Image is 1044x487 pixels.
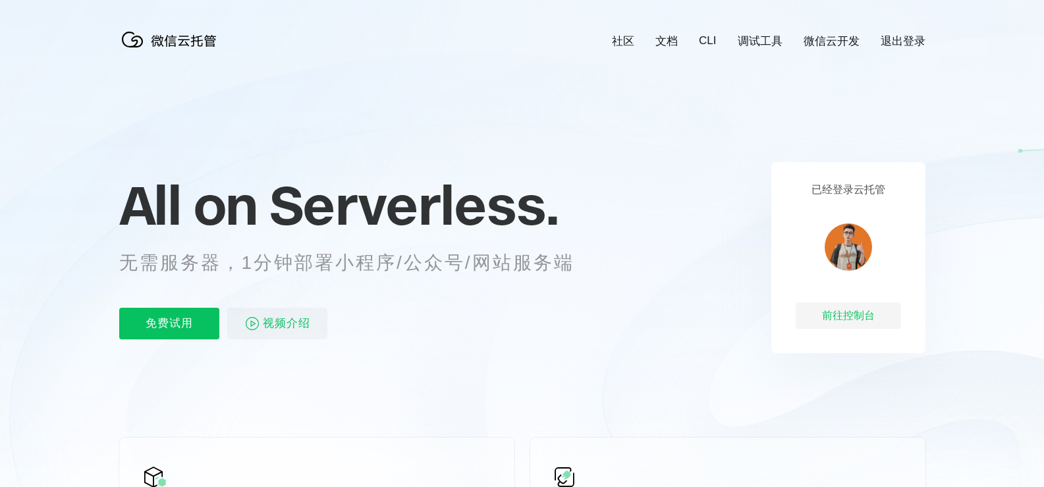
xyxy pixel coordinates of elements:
[119,172,257,238] span: All on
[263,308,310,339] span: 视频介绍
[796,302,901,329] div: 前往控制台
[881,34,925,49] a: 退出登录
[119,250,599,276] p: 无需服务器，1分钟部署小程序/公众号/网站服务端
[811,183,885,197] p: 已经登录云托管
[119,26,225,53] img: 微信云托管
[738,34,783,49] a: 调试工具
[804,34,860,49] a: 微信云开发
[699,34,716,47] a: CLI
[119,43,225,55] a: 微信云托管
[119,308,219,339] p: 免费试用
[269,172,559,238] span: Serverless.
[244,316,260,331] img: video_play.svg
[655,34,678,49] a: 文档
[612,34,634,49] a: 社区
